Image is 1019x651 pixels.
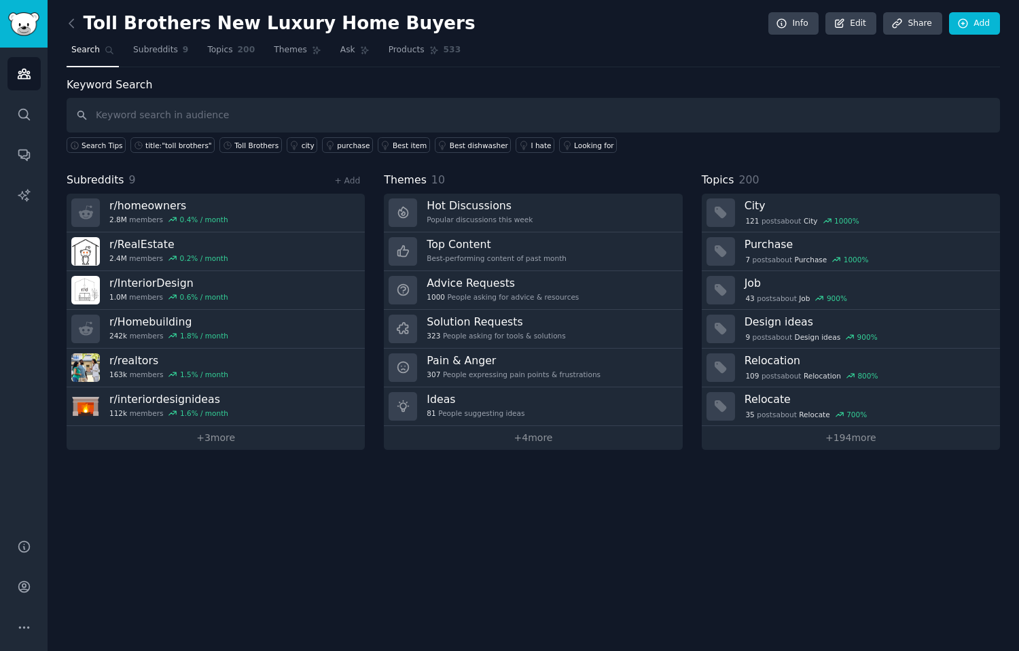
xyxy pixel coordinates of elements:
[702,194,1000,232] a: City121postsaboutCity1000%
[67,232,365,271] a: r/RealEstate2.4Mmembers0.2% / month
[384,39,465,67] a: Products533
[702,426,1000,450] a: +194more
[109,353,228,368] h3: r/ realtors
[745,331,879,343] div: post s about
[67,78,152,91] label: Keyword Search
[768,12,819,35] a: Info
[207,44,232,56] span: Topics
[337,141,370,150] div: purchase
[129,173,136,186] span: 9
[702,349,1000,387] a: Relocation109postsaboutRelocation800%
[202,39,260,67] a: Topics200
[825,12,876,35] a: Edit
[745,215,861,227] div: post s about
[180,331,228,340] div: 1.8 % / month
[269,39,326,67] a: Themes
[389,44,425,56] span: Products
[340,44,355,56] span: Ask
[109,392,228,406] h3: r/ interiordesignideas
[109,408,127,418] span: 112k
[531,141,551,150] div: I hate
[384,194,682,232] a: Hot DiscussionsPopular discussions this week
[795,255,827,264] span: Purchase
[427,370,601,379] div: People expressing pain points & frustrations
[67,13,476,35] h2: Toll Brothers New Luxury Home Buyers
[949,12,1000,35] a: Add
[427,331,440,340] span: 323
[109,215,228,224] div: members
[67,137,126,153] button: Search Tips
[67,310,365,349] a: r/Homebuilding242kmembers1.8% / month
[702,232,1000,271] a: Purchase7postsaboutPurchase1000%
[8,12,39,36] img: GummySearch logo
[67,98,1000,133] input: Keyword search in audience
[219,137,281,153] a: Toll Brothers
[67,172,124,189] span: Subreddits
[738,173,759,186] span: 200
[516,137,554,153] a: I hate
[427,370,440,379] span: 307
[745,315,990,329] h3: Design ideas
[431,173,445,186] span: 10
[559,137,617,153] a: Looking for
[574,141,614,150] div: Looking for
[234,141,279,150] div: Toll Brothers
[799,294,810,303] span: Job
[444,44,461,56] span: 533
[427,276,579,290] h3: Advice Requests
[71,237,100,266] img: RealEstate
[145,141,212,150] div: title:"toll brothers"
[846,410,867,419] div: 700 %
[804,216,818,226] span: City
[427,237,567,251] h3: Top Content
[67,271,365,310] a: r/InteriorDesign1.0Mmembers0.6% / month
[287,137,318,153] a: city
[427,408,435,418] span: 81
[109,253,127,263] span: 2.4M
[745,237,990,251] h3: Purchase
[384,172,427,189] span: Themes
[180,215,228,224] div: 0.4 % / month
[745,253,870,266] div: post s about
[745,198,990,213] h3: City
[109,408,228,418] div: members
[67,194,365,232] a: r/homeowners2.8Mmembers0.4% / month
[238,44,255,56] span: 200
[745,276,990,290] h3: Job
[844,255,869,264] div: 1000 %
[128,39,193,67] a: Subreddits9
[71,44,100,56] span: Search
[109,370,228,379] div: members
[745,392,990,406] h3: Relocate
[67,387,365,426] a: r/interiordesignideas112kmembers1.6% / month
[384,387,682,426] a: Ideas81People suggesting ideas
[795,332,841,342] span: Design ideas
[745,371,759,381] span: 109
[427,331,565,340] div: People asking for tools & solutions
[67,349,365,387] a: r/realtors163kmembers1.5% / month
[745,410,754,419] span: 35
[71,353,100,382] img: realtors
[427,392,524,406] h3: Ideas
[130,137,215,153] a: title:"toll brothers"
[745,294,754,303] span: 43
[183,44,189,56] span: 9
[274,44,307,56] span: Themes
[857,332,878,342] div: 900 %
[702,310,1000,349] a: Design ideas9postsaboutDesign ideas900%
[322,137,373,153] a: purchase
[133,44,178,56] span: Subreddits
[336,39,374,67] a: Ask
[883,12,942,35] a: Share
[745,370,880,382] div: post s about
[109,331,228,340] div: members
[427,292,579,302] div: People asking for advice & resources
[109,215,127,224] span: 2.8M
[384,232,682,271] a: Top ContentBest-performing content of past month
[745,292,848,304] div: post s about
[427,292,445,302] span: 1000
[71,392,100,421] img: interiordesignideas
[745,216,759,226] span: 121
[745,353,990,368] h3: Relocation
[702,271,1000,310] a: Job43postsaboutJob900%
